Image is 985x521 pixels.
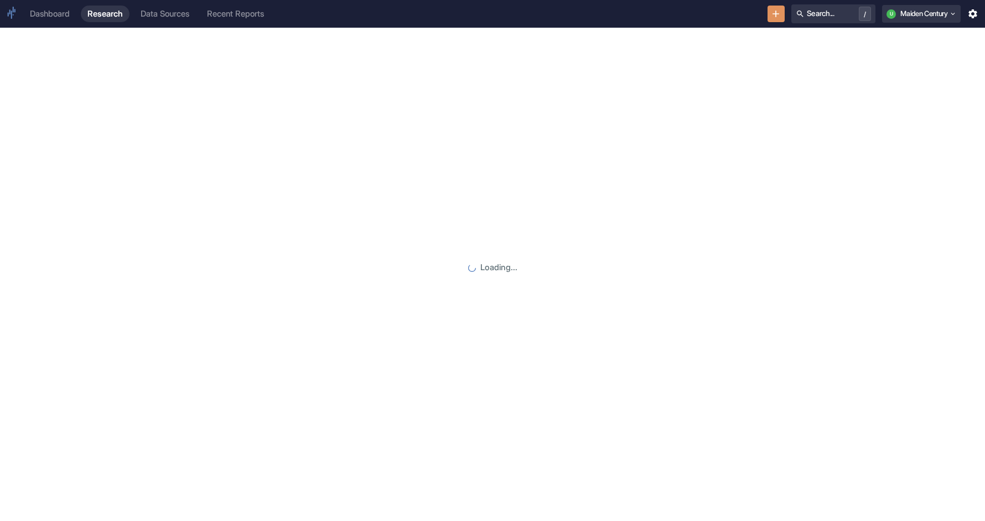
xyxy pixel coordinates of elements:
p: Loading... [480,261,517,274]
div: U [886,9,896,19]
a: Research [81,6,129,22]
button: UMaiden Century [882,5,961,23]
button: New Resource [768,6,785,23]
a: Recent Reports [200,6,271,22]
div: Recent Reports [207,9,264,19]
div: Research [87,9,123,19]
div: Dashboard [30,9,70,19]
a: Dashboard [23,6,76,22]
button: Search.../ [791,4,875,23]
div: Data Sources [141,9,189,19]
a: Data Sources [134,6,196,22]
